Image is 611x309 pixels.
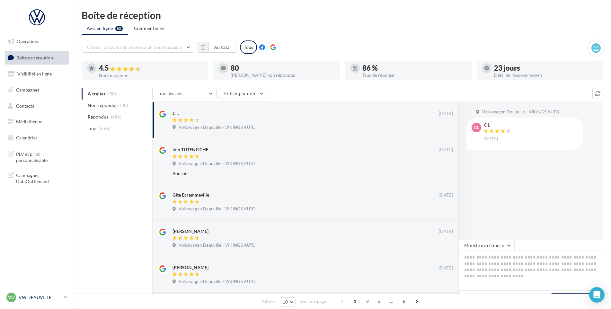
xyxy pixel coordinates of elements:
div: Tous [240,40,257,54]
button: Choisir un point de vente ou un code magasin [82,42,194,53]
button: Filtrer par note [219,88,267,99]
button: Au total [198,42,236,53]
span: Répondus [88,114,109,120]
a: Visibilité en ligne [4,67,70,81]
div: C L [484,123,512,127]
span: [DATE] [439,229,453,234]
span: Calendrier [16,135,38,140]
span: 10 [283,299,288,305]
span: CL [474,124,479,131]
div: Note moyenne [99,73,203,78]
a: Campagnes [4,83,70,97]
span: PLV et print personnalisable [16,150,66,163]
button: 10 [280,297,296,306]
a: Médiathèque [4,115,70,128]
div: [PERSON_NAME] [173,264,208,271]
button: Tous les avis [152,88,217,99]
div: Bonsoir [173,170,411,177]
span: Contacts [16,103,34,108]
span: résultats/page [299,298,326,305]
div: 4.5 [99,65,203,72]
span: Boîte de réception [16,55,53,60]
div: C L [173,110,179,117]
span: (566) [100,126,111,131]
span: Tous les avis [158,91,184,96]
div: [PERSON_NAME] non répondus [231,73,335,77]
span: [DATE] [439,147,453,153]
span: 1 [350,296,360,306]
span: 3 [374,296,384,306]
div: 23 jours [494,65,598,72]
span: 2 [362,296,373,306]
span: Commentaires [134,25,165,31]
div: 86 % [362,65,466,72]
span: Non répondus [88,102,118,109]
span: ... [386,296,397,306]
div: Boîte de réception [82,10,603,20]
span: Volkswagen Deauville - VIKINGS AUTO [482,109,559,115]
span: Campagnes [16,87,39,93]
span: [DATE] [439,111,453,117]
span: [DATE] [439,265,453,271]
a: Boîte de réception [4,51,70,65]
span: Choisir un point de vente ou un code magasin [87,44,182,50]
span: (80) [120,103,128,108]
span: Médiathèque [16,119,42,124]
div: 80 [231,65,335,72]
p: VW DEAUVILLE [19,294,61,301]
span: Visibilité en ligne [17,71,52,76]
a: PLV et print personnalisable [4,147,70,166]
span: Volkswagen Deauville - VIKINGS AUTO [179,125,255,130]
div: lolo TUTENFICHE [173,146,208,153]
span: Campagnes DataOnDemand [16,171,66,185]
a: Calendrier [4,131,70,145]
div: [PERSON_NAME] [173,228,208,234]
span: Volkswagen Deauville - VIKINGS AUTO [179,161,255,167]
span: [DATE] [484,136,498,142]
div: Délai de réponse moyen [494,73,598,77]
div: Open Intercom Messenger [589,287,605,303]
div: Gite Ecrammeville [173,192,209,198]
span: 8 [399,296,409,306]
a: Contacts [4,99,70,113]
a: Campagnes DataOnDemand [4,168,70,187]
button: Au total [208,42,236,53]
span: Opérations [17,39,39,44]
button: Modèle de réponse [459,240,515,251]
div: Taux de réponse [362,73,466,77]
span: Tous [88,125,97,132]
span: Volkswagen Deauville - VIKINGS AUTO [179,243,255,248]
span: Volkswagen Deauville - VIKINGS AUTO [179,206,255,212]
a: VD VW DEAUVILLE [5,291,69,304]
span: VD [8,294,14,301]
span: Afficher [262,298,276,305]
span: (486) [111,114,122,119]
span: Volkswagen Deauville - VIKINGS AUTO [179,279,255,285]
span: [DATE] [439,192,453,198]
a: Opérations [4,35,70,48]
